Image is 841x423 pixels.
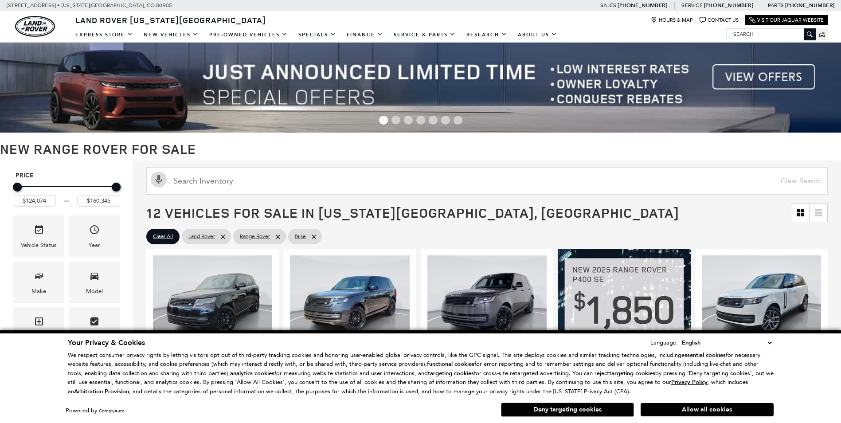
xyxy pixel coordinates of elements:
[21,240,57,250] div: Vehicle Status
[650,340,678,345] div: Language:
[427,360,474,368] strong: functional cookies
[702,255,822,346] div: 1 / 2
[34,222,44,240] span: Vehicle
[13,180,120,207] div: Price
[651,17,693,23] a: Hours & Map
[512,27,563,43] a: About Us
[785,2,834,9] a: [PHONE_NUMBER]
[69,215,120,257] div: YearYear
[138,27,204,43] a: New Vehicles
[749,17,824,23] a: Visit Our Jaguar Website
[609,369,655,377] strong: targeting cookies
[293,27,341,43] a: Specials
[89,314,100,332] span: Features
[290,255,411,346] img: 2025 Land Rover Range Rover SE 1
[153,255,274,346] div: 1 / 2
[70,27,138,43] a: EXPRESS STORE
[671,378,708,386] u: Privacy Policy
[66,408,125,414] div: Powered by
[86,286,103,296] div: Model
[70,15,271,25] a: Land Rover [US_STATE][GEOGRAPHIC_DATA]
[89,240,100,250] div: Year
[454,116,462,125] span: Go to slide 7
[461,27,512,43] a: Research
[146,204,679,222] span: 12 Vehicles for Sale in [US_STATE][GEOGRAPHIC_DATA], [GEOGRAPHIC_DATA]
[16,172,117,180] h5: Price
[681,351,726,359] strong: essential cookies
[68,338,145,348] span: Your Privacy & Cookies
[89,268,100,286] span: Model
[641,403,774,416] button: Allow all cookies
[69,262,120,303] div: ModelModel
[13,215,64,257] div: VehicleVehicle Status
[727,29,815,39] input: Search
[428,369,474,377] strong: targeting cookies
[188,231,215,242] span: Land Rover
[13,307,64,349] div: TrimTrim
[77,195,120,207] input: Maximum
[13,262,64,303] div: MakeMake
[31,286,46,296] div: Make
[153,231,173,242] span: Clear All
[151,172,167,188] svg: Click to toggle on voice search
[74,388,129,396] strong: Arbitration Provision
[700,17,739,23] a: Contact Us
[34,268,44,286] span: Make
[702,255,822,346] img: 2025 Land Rover Range Rover SE 1
[146,167,828,195] input: Search Inventory
[441,116,450,125] span: Go to slide 6
[153,255,274,346] img: 2025 Land Rover Range Rover SE 1
[13,195,56,207] input: Minimum
[34,314,44,332] span: Trim
[391,116,400,125] span: Go to slide 2
[427,255,548,346] div: 1 / 2
[99,408,125,414] a: ComplyAuto
[13,183,22,192] div: Minimum Price
[388,27,461,43] a: Service & Parts
[429,116,438,125] span: Go to slide 5
[681,2,702,8] span: Service
[600,2,616,8] span: Sales
[404,116,413,125] span: Go to slide 3
[427,255,548,346] img: 2025 Land Rover Range Rover SE 1
[379,116,388,125] span: Go to slide 1
[671,379,708,385] a: Privacy Policy
[416,116,425,125] span: Go to slide 4
[112,183,121,192] div: Maximum Price
[15,16,55,37] img: Land Rover
[704,2,753,9] a: [PHONE_NUMBER]
[89,222,100,240] span: Year
[15,16,55,37] a: land-rover
[69,307,120,349] div: FeaturesFeatures
[680,338,774,348] select: Language Select
[240,231,270,242] span: Range Rover
[290,255,411,346] div: 1 / 2
[501,403,634,417] button: Deny targeting cookies
[70,27,563,43] nav: Main Navigation
[68,351,774,396] p: We respect consumer privacy rights by letting visitors opt out of third-party tracking cookies an...
[618,2,667,9] a: [PHONE_NUMBER]
[295,231,306,242] span: false
[75,15,266,25] span: Land Rover [US_STATE][GEOGRAPHIC_DATA]
[768,2,784,8] span: Parts
[341,27,388,43] a: Finance
[7,2,172,8] a: [STREET_ADDRESS] • [US_STATE][GEOGRAPHIC_DATA], CO 80905
[230,369,274,377] strong: analytics cookies
[204,27,293,43] a: Pre-Owned Vehicles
